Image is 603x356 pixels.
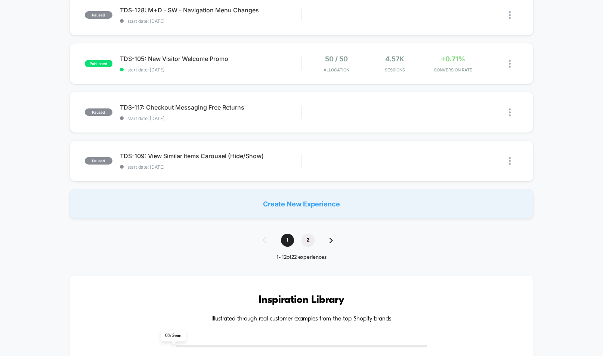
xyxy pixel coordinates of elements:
span: TDS-117: Checkout Messaging Free Returns [120,104,301,111]
span: +0.71% [441,55,465,63]
span: 50 / 50 [325,55,348,63]
span: TDS-128: M+D - SW - Navigation Menu Changes [120,6,301,14]
div: 1 - 12 of 22 experiences [255,254,348,261]
span: 0 % Seen [161,330,186,341]
h4: Illustrated through real customer examples from the top Shopify brands [92,316,511,323]
img: close [509,11,511,19]
span: start date: [DATE] [120,164,301,170]
span: paused [85,11,112,19]
img: close [509,108,511,116]
div: Create New Experience [69,189,534,219]
span: CONVERSION RATE [426,67,480,73]
span: start date: [DATE] [120,116,301,121]
img: pagination forward [330,238,333,243]
span: 2 [301,234,315,247]
span: paused [85,108,112,116]
span: start date: [DATE] [120,18,301,24]
span: 4.57k [385,55,404,63]
span: Allocation [324,67,349,73]
h3: Inspiration Library [92,294,511,306]
img: close [509,157,511,165]
span: TDS-105: New Visitor Welcome Promo [120,55,301,62]
span: published [85,60,112,67]
span: Sessions [368,67,422,73]
img: close [509,60,511,68]
span: TDS-109: View Similar Items Carousel (Hide/Show) [120,152,301,160]
span: start date: [DATE] [120,67,301,73]
span: paused [85,157,112,165]
span: 1 [281,234,294,247]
